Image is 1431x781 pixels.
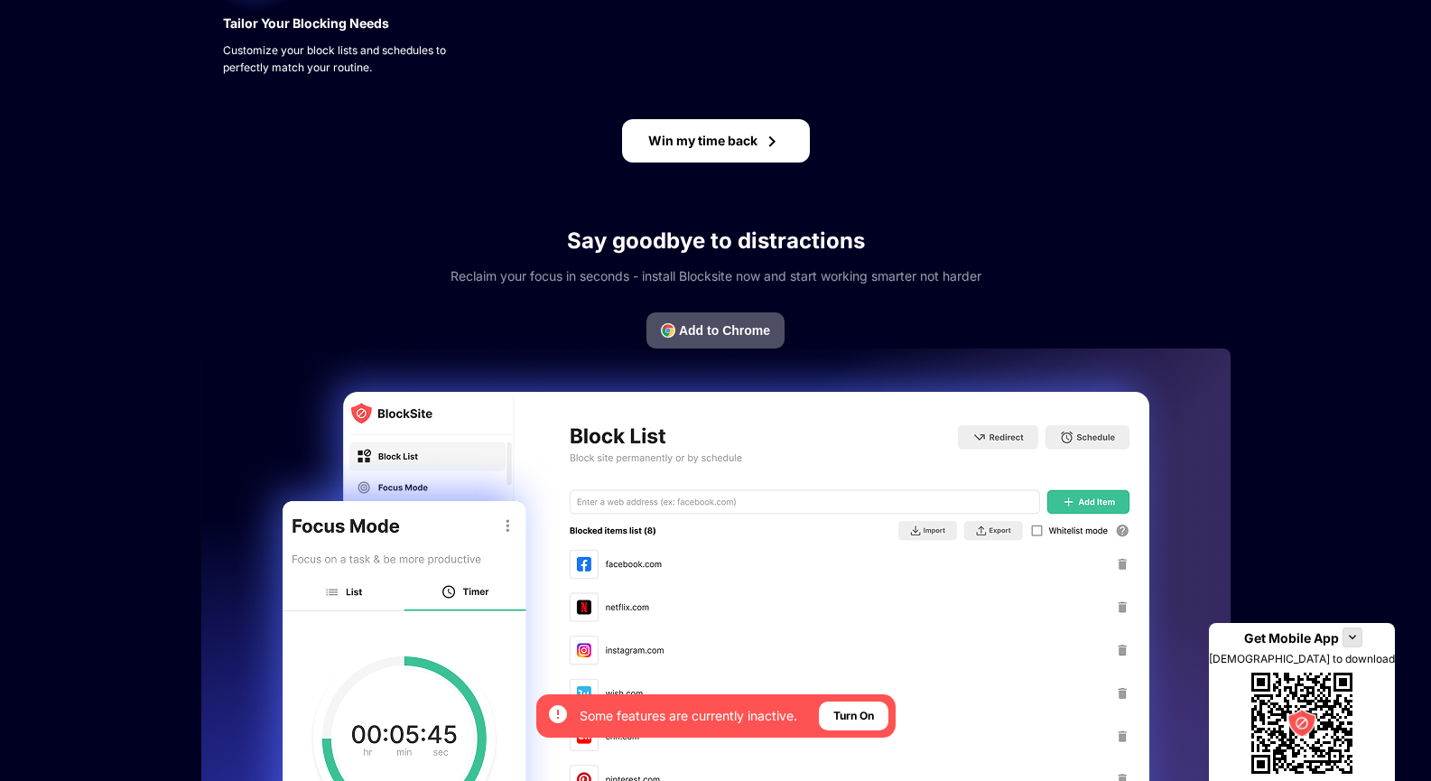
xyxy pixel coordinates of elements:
[679,323,770,338] span: Add to Chrome
[567,228,865,254] div: Say goodbye to distractions
[648,134,757,148] div: Win my time back
[1345,630,1360,645] img: chevron-down-black.svg
[451,268,981,284] div: Reclaim your focus in seconds - install Blocksite now and start working smarter not harder
[833,707,874,725] div: Turn On
[1244,665,1360,781] img: FlyWheel_qr_code.svg
[661,323,675,338] img: chrome-icon.svg
[547,703,569,725] img: error-circle-white.svg
[761,130,783,152] img: chevron-right-black-insights.svg
[646,312,785,349] button: Add to Chrome
[580,707,797,725] div: Some features are currently inactive.
[223,14,389,33] div: Tailor Your Blocking Needs
[1244,630,1339,646] div: Get Mobile App
[223,42,469,76] div: Customize your block lists and schedules to perfectly match your routine.
[1209,652,1395,665] div: [DEMOGRAPHIC_DATA] to download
